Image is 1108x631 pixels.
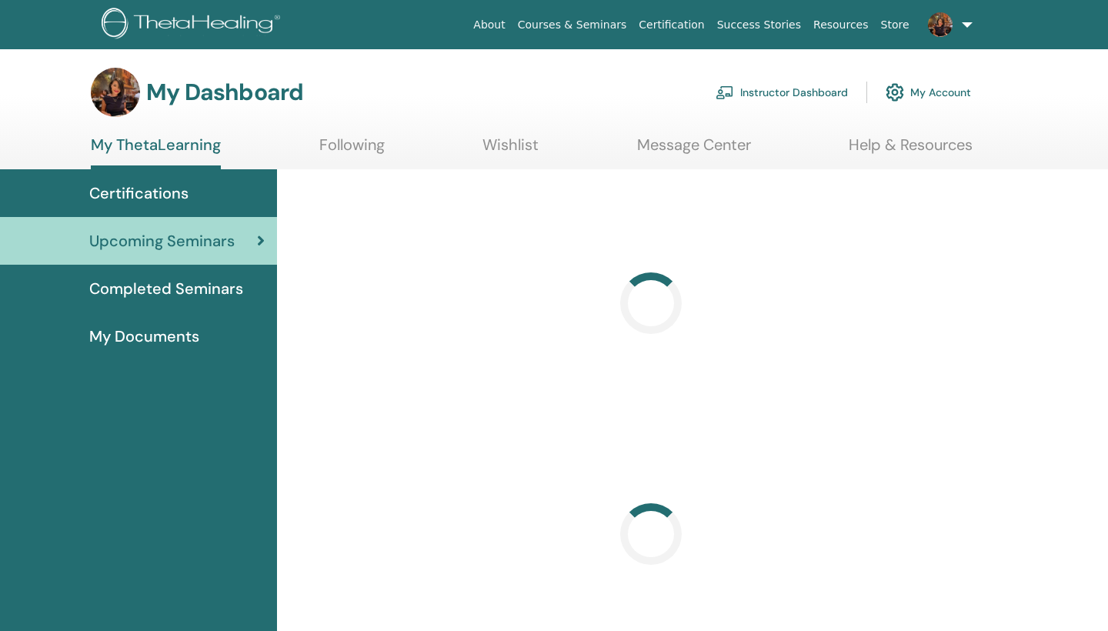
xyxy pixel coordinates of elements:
[89,325,199,348] span: My Documents
[886,79,904,105] img: cog.svg
[632,11,710,39] a: Certification
[91,68,140,117] img: default.jpg
[102,8,285,42] img: logo.png
[91,135,221,169] a: My ThetaLearning
[482,135,539,165] a: Wishlist
[716,85,734,99] img: chalkboard-teacher.svg
[716,75,848,109] a: Instructor Dashboard
[928,12,953,37] img: default.jpg
[711,11,807,39] a: Success Stories
[146,78,303,106] h3: My Dashboard
[637,135,751,165] a: Message Center
[89,182,189,205] span: Certifications
[849,135,973,165] a: Help & Resources
[875,11,916,39] a: Store
[886,75,971,109] a: My Account
[319,135,385,165] a: Following
[807,11,875,39] a: Resources
[467,11,511,39] a: About
[89,277,243,300] span: Completed Seminars
[89,229,235,252] span: Upcoming Seminars
[512,11,633,39] a: Courses & Seminars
